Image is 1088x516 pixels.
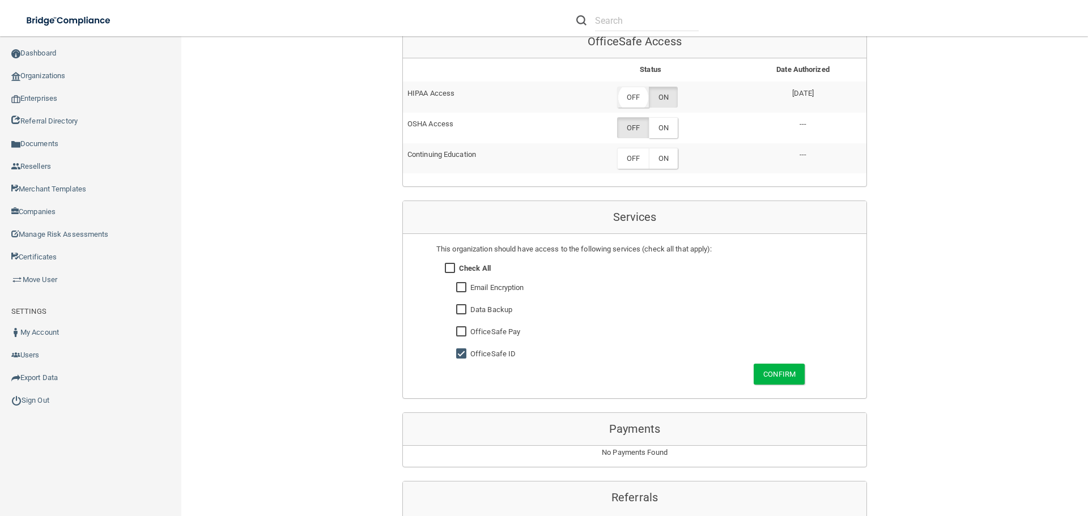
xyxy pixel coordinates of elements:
[595,10,699,31] input: Search
[11,305,46,318] label: SETTINGS
[744,117,862,131] p: ---
[403,446,866,459] p: No Payments Found
[11,328,20,337] img: ic_user_dark.df1a06c3.png
[611,491,658,504] span: Referrals
[11,373,20,382] img: icon-export.b9366987.png
[403,143,562,173] td: Continuing Education
[649,87,678,108] label: ON
[403,25,866,58] div: OfficeSafe Access
[754,364,805,385] button: Confirm
[470,325,520,339] label: OfficeSafe Pay
[11,95,20,103] img: enterprise.0d942306.png
[470,303,512,317] label: Data Backup
[403,113,562,143] td: OSHA Access
[739,58,866,82] th: Date Authorized
[617,87,649,108] label: OFF
[11,351,20,360] img: icon-users.e205127d.png
[562,58,739,82] th: Status
[403,413,866,446] div: Payments
[11,274,23,285] img: briefcase.64adab9b.png
[617,117,649,138] label: OFF
[11,162,20,171] img: ic_reseller.de258add.png
[576,15,586,25] img: ic-search.3b580494.png
[649,117,678,138] label: ON
[470,347,516,361] label: OfficeSafe ID
[649,148,678,169] label: ON
[459,264,491,272] strong: Check All
[11,72,20,81] img: organization-icon.f8decf85.png
[403,201,866,234] div: Services
[744,87,862,100] p: [DATE]
[403,82,562,112] td: HIPAA Access
[617,148,649,169] label: OFF
[11,395,22,406] img: ic_power_dark.7ecde6b1.png
[17,9,121,32] img: bridge_compliance_login_screen.278c3ca4.svg
[436,242,833,256] div: This organization should have access to the following services (check all that apply):
[470,281,524,295] label: Email Encryption
[11,49,20,58] img: ic_dashboard_dark.d01f4a41.png
[11,140,20,149] img: icon-documents.8dae5593.png
[744,148,862,161] p: ---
